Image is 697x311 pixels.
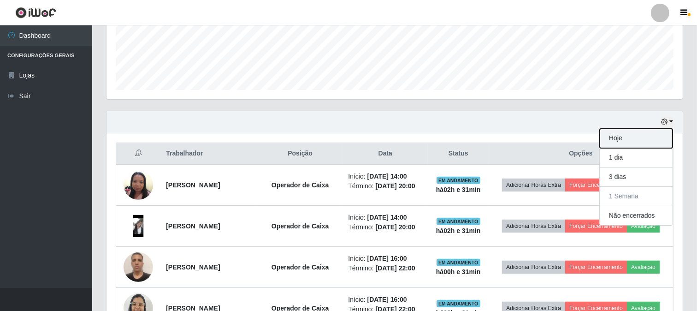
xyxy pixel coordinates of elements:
[124,165,153,204] img: 1721259813079.jpeg
[502,261,565,274] button: Adicionar Horas Extra
[565,261,627,274] button: Forçar Encerramento
[348,263,422,273] li: Término:
[437,300,480,307] span: EM ANDAMENTO
[348,222,422,232] li: Término:
[166,263,220,271] strong: [PERSON_NAME]
[348,254,422,263] li: Início:
[376,264,415,272] time: [DATE] 22:00
[367,255,407,262] time: [DATE] 16:00
[502,220,565,233] button: Adicionar Horas Extra
[348,181,422,191] li: Término:
[258,143,343,165] th: Posição
[367,296,407,303] time: [DATE] 16:00
[437,259,480,266] span: EM ANDAMENTO
[272,181,329,189] strong: Operador de Caixa
[489,143,673,165] th: Opções
[160,143,258,165] th: Trabalhador
[348,295,422,305] li: Início:
[502,179,565,191] button: Adicionar Horas Extra
[124,215,153,237] img: 1737655206181.jpeg
[437,218,480,225] span: EM ANDAMENTO
[437,177,480,184] span: EM ANDAMENTO
[627,220,660,233] button: Avaliação
[436,268,481,275] strong: há 00 h e 31 min
[436,186,481,193] strong: há 02 h e 31 min
[627,261,660,274] button: Avaliação
[348,172,422,181] li: Início:
[600,129,673,148] button: Hoje
[600,148,673,167] button: 1 dia
[343,143,428,165] th: Data
[565,220,627,233] button: Forçar Encerramento
[565,179,627,191] button: Forçar Encerramento
[600,187,673,206] button: 1 Semana
[15,7,56,18] img: CoreUI Logo
[272,222,329,230] strong: Operador de Caixa
[166,181,220,189] strong: [PERSON_NAME]
[166,222,220,230] strong: [PERSON_NAME]
[436,227,481,234] strong: há 02 h e 31 min
[367,173,407,180] time: [DATE] 14:00
[376,223,415,231] time: [DATE] 20:00
[348,213,422,222] li: Início:
[124,247,153,287] img: 1745348003536.jpeg
[428,143,489,165] th: Status
[376,182,415,190] time: [DATE] 20:00
[600,167,673,187] button: 3 dias
[367,214,407,221] time: [DATE] 14:00
[600,206,673,225] button: Não encerrados
[272,263,329,271] strong: Operador de Caixa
